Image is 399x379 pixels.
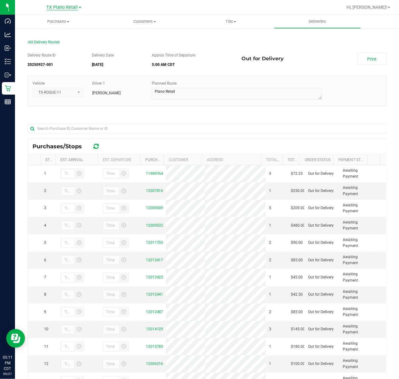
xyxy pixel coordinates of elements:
[308,205,334,211] span: Out for Delivery
[5,18,11,24] inline-svg: Dashboard
[343,202,370,214] span: Awaiting Payment
[308,274,334,280] span: Out for Delivery
[291,171,303,177] span: $72.25
[291,326,305,332] span: $145.00
[152,52,195,58] label: Approx Time of Departure
[5,99,11,105] inline-svg: Reports
[92,63,143,67] h5: [DATE]
[343,323,370,335] span: Awaiting Payment
[291,188,305,194] span: $250.00
[308,326,334,332] span: Out for Delivery
[261,155,282,165] th: Total Order Lines
[291,309,303,315] span: $85.00
[102,19,188,24] span: Customers
[3,372,12,376] p: 09/27
[269,344,272,350] span: 1
[44,344,48,350] span: 11
[92,90,121,96] span: [PERSON_NAME]
[44,205,46,211] span: 3
[27,124,387,133] input: Search Purchase ID, Customer Name or ID
[269,274,272,280] span: 1
[98,155,140,165] th: Est. Departure
[146,189,163,193] a: 12007816
[3,355,12,372] p: 05:11 PM CDT
[308,240,334,246] span: Out for Delivery
[287,158,299,162] a: Total
[163,155,202,165] th: Customer
[202,155,261,165] th: Address
[44,240,46,246] span: 5
[44,326,48,332] span: 10
[343,168,370,180] span: Awaiting Payment
[269,240,272,246] span: 2
[308,223,334,229] span: Out for Delivery
[92,52,114,58] label: Delivery Date
[146,292,163,297] a: 12012441
[44,292,46,298] span: 8
[152,81,177,86] label: Planned Route
[146,310,163,314] a: 12012487
[343,271,370,283] span: Awaiting Payment
[146,362,163,366] a: 12006216
[27,52,56,58] label: Delivery Route ID
[146,275,163,279] a: 12012423
[269,326,272,332] span: 3
[308,361,334,367] span: Out for Delivery
[146,344,163,349] a: 12015785
[274,15,361,28] a: Deliveries
[27,62,53,67] strong: 20250927-001
[305,158,331,162] a: Order Status
[146,206,163,210] a: 12009009
[343,219,370,231] span: Awaiting Payment
[343,237,370,249] span: Awaiting Payment
[6,329,25,348] iframe: Resource center
[308,292,334,298] span: Out for Delivery
[343,254,370,266] span: Awaiting Payment
[44,223,46,229] span: 4
[146,327,163,331] a: 12014129
[15,19,101,24] span: Purchases
[269,171,272,177] span: 3
[152,63,232,67] h5: 5:00 AM CDT
[269,223,272,229] span: 1
[60,158,83,162] a: Est. Arrival
[44,171,46,177] span: 1
[44,188,46,194] span: 2
[343,341,370,352] span: Awaiting Payment
[146,223,163,228] a: 12009532
[44,309,46,315] span: 9
[291,361,305,367] span: $100.00
[291,205,305,211] span: $209.00
[102,15,188,28] a: Customers
[5,45,11,51] inline-svg: Inbound
[308,309,334,315] span: Out for Delivery
[291,274,303,280] span: $45.00
[146,171,163,176] a: 11989764
[339,158,370,162] a: Payment Status
[291,240,303,246] span: $90.00
[308,188,334,194] span: Out for Delivery
[188,19,274,24] span: Tills
[291,257,303,263] span: $85.00
[357,52,387,65] a: Print Manifest
[145,158,169,162] a: Purchase ID
[308,257,334,263] span: Out for Delivery
[343,185,370,197] span: Awaiting Payment
[343,358,370,370] span: Awaiting Payment
[188,15,274,28] a: Tills
[347,5,387,10] span: Hi, [PERSON_NAME]!
[291,223,305,229] span: $480.00
[146,258,163,262] a: 12012417
[5,72,11,78] inline-svg: Outbound
[269,361,272,367] span: 1
[92,81,105,86] label: Driver 1
[308,344,334,350] span: Out for Delivery
[269,257,272,263] span: 2
[343,289,370,301] span: Awaiting Payment
[44,361,48,367] span: 12
[291,344,305,350] span: $180.00
[15,15,102,28] a: Purchases
[146,240,163,245] a: 12011705
[343,306,370,318] span: Awaiting Payment
[269,309,272,315] span: 2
